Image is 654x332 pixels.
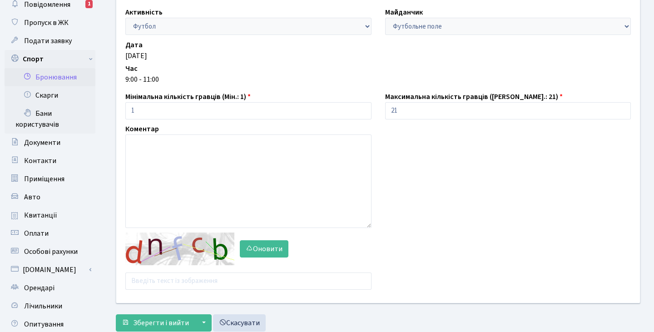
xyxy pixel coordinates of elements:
[385,7,423,18] label: Майданчик
[125,91,251,102] label: Мінімальна кількість гравців (Мін.: 1)
[125,7,163,18] label: Активність
[125,273,372,290] input: Введіть текст із зображення
[213,314,266,332] a: Скасувати
[5,224,95,243] a: Оплати
[5,14,95,32] a: Пропуск в ЖК
[24,283,54,293] span: Орендарі
[5,152,95,170] a: Контакти
[5,86,95,104] a: Скарги
[5,243,95,261] a: Особові рахунки
[5,261,95,279] a: [DOMAIN_NAME]
[5,279,95,297] a: Орендарі
[24,174,64,184] span: Приміщення
[5,188,95,206] a: Авто
[133,318,189,328] span: Зберегти і вийти
[24,192,40,202] span: Авто
[125,50,631,61] div: [DATE]
[24,18,69,28] span: Пропуск в ЖК
[5,297,95,315] a: Лічильники
[24,210,57,220] span: Квитанції
[125,40,143,50] label: Дата
[125,74,631,85] div: 9:00 - 11:00
[24,319,64,329] span: Опитування
[5,170,95,188] a: Приміщення
[24,301,62,311] span: Лічильники
[24,156,56,166] span: Контакти
[24,138,60,148] span: Документи
[125,63,138,74] label: Час
[5,50,95,68] a: Спорт
[125,233,234,265] img: default
[125,124,159,134] label: Коментар
[5,104,95,134] a: Бани користувачів
[240,240,288,258] button: Оновити
[5,134,95,152] a: Документи
[116,314,195,332] button: Зберегти і вийти
[385,91,563,102] label: Максимальна кількість гравців ([PERSON_NAME].: 21)
[5,206,95,224] a: Квитанції
[24,247,78,257] span: Особові рахунки
[24,36,72,46] span: Подати заявку
[5,68,95,86] a: Бронювання
[5,32,95,50] a: Подати заявку
[24,228,49,238] span: Оплати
